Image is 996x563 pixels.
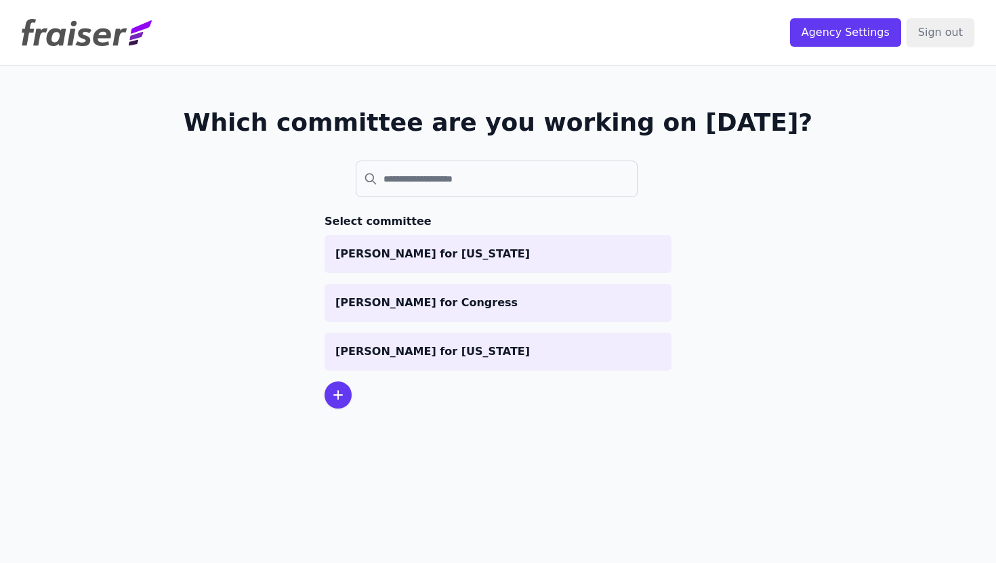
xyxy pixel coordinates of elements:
[325,235,671,273] a: [PERSON_NAME] for [US_STATE]
[22,19,152,46] img: Fraiser Logo
[325,213,671,230] h3: Select committee
[325,284,671,322] a: [PERSON_NAME] for Congress
[325,333,671,371] a: [PERSON_NAME] for [US_STATE]
[335,343,661,360] p: [PERSON_NAME] for [US_STATE]
[184,109,813,136] h1: Which committee are you working on [DATE]?
[335,246,661,262] p: [PERSON_NAME] for [US_STATE]
[335,295,661,311] p: [PERSON_NAME] for Congress
[790,18,901,47] input: Agency Settings
[907,18,974,47] input: Sign out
